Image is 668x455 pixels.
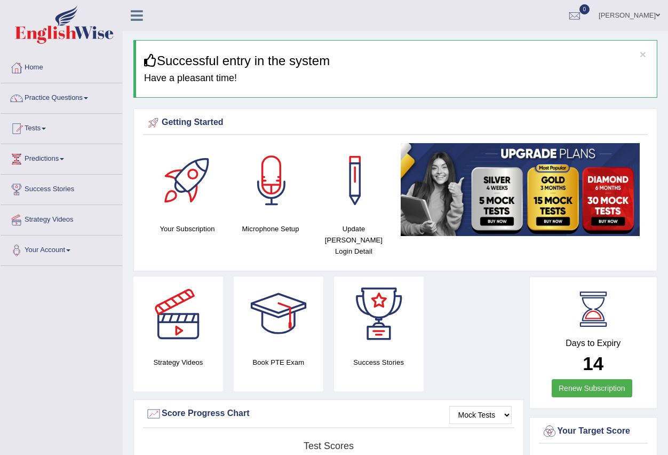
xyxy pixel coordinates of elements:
button: × [640,49,646,60]
a: Practice Questions [1,83,122,110]
b: 14 [583,353,603,374]
h4: Book PTE Exam [234,357,323,368]
div: Score Progress Chart [146,406,512,422]
div: Your Target Score [542,423,646,440]
h4: Update [PERSON_NAME] Login Detail [317,223,390,257]
h4: Your Subscription [151,223,224,234]
a: Home [1,53,122,80]
h3: Successful entry in the system [144,54,649,68]
a: Tests [1,114,122,140]
img: small5.jpg [401,143,640,236]
tspan: Test scores [304,441,354,451]
h4: Days to Expiry [542,339,646,348]
a: Success Stories [1,175,122,201]
div: Getting Started [146,115,645,131]
h4: Microphone Setup [234,223,307,234]
a: Predictions [1,144,122,171]
a: Your Account [1,236,122,262]
h4: Have a pleasant time! [144,73,649,84]
a: Renew Subscription [552,379,632,397]
span: 0 [579,4,590,14]
h4: Success Stories [334,357,424,368]
h4: Strategy Videos [133,357,223,368]
a: Strategy Videos [1,205,122,232]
